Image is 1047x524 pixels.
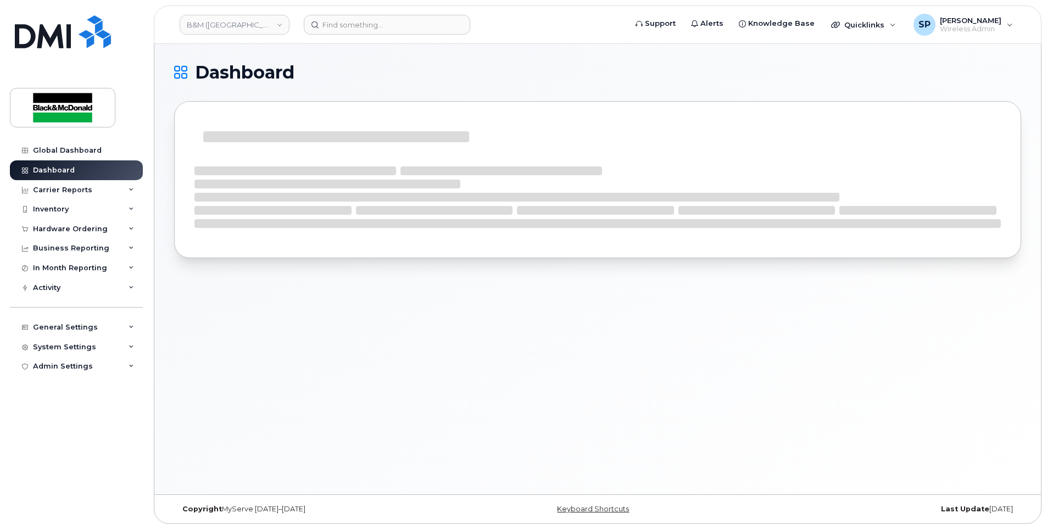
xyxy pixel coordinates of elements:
div: MyServe [DATE]–[DATE] [174,505,456,514]
span: Dashboard [195,64,294,81]
strong: Last Update [941,505,989,513]
strong: Copyright [182,505,222,513]
a: Keyboard Shortcuts [557,505,629,513]
div: [DATE] [739,505,1021,514]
